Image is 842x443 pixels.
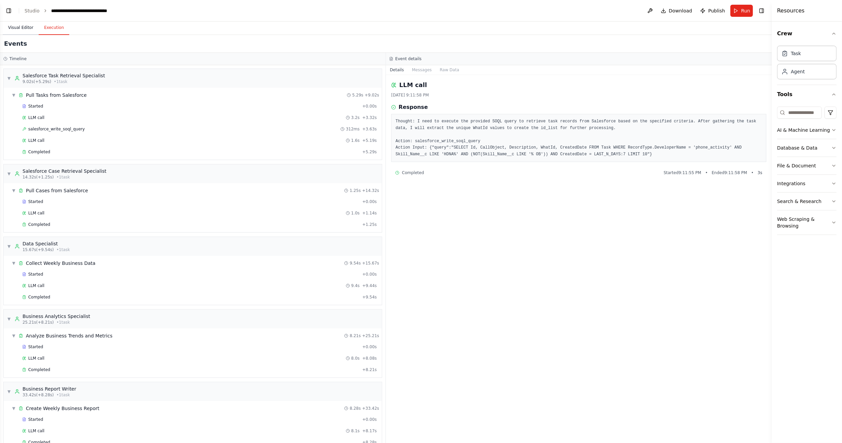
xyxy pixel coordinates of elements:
[12,92,16,98] span: ▼
[362,188,379,193] span: + 14.32s
[362,406,379,411] span: + 33.42s
[351,356,360,361] span: 8.0s
[28,367,50,372] span: Completed
[777,43,837,85] div: Crew
[28,199,43,204] span: Started
[777,7,805,15] h4: Resources
[391,92,766,98] div: [DATE] 9:11:58 PM
[28,294,50,300] span: Completed
[697,5,728,17] button: Publish
[350,406,361,411] span: 8.28s
[54,79,67,84] span: • 1 task
[23,72,105,79] div: Salesforce Task Retrieval Specialist
[23,392,54,398] span: 33.42s (+8.28s)
[7,76,11,81] span: ▼
[362,356,377,361] span: + 8.08s
[26,260,95,267] div: Collect Weekly Business Data
[712,170,747,175] span: Ended 9:11:58 PM
[28,149,50,155] span: Completed
[362,344,377,350] span: + 0.00s
[730,5,753,17] button: Run
[777,24,837,43] button: Crew
[350,333,361,338] span: 8.21s
[23,386,76,392] div: Business Report Writer
[28,210,44,216] span: LLM call
[705,170,708,175] span: •
[658,5,695,17] button: Download
[362,260,379,266] span: + 15.67s
[346,126,360,132] span: 312ms
[56,247,70,252] span: • 1 task
[26,332,112,339] div: Analyze Business Trends and Metrics
[399,103,428,111] h3: Response
[351,115,360,120] span: 3.2s
[350,260,361,266] span: 9.54s
[777,157,837,174] button: File & Document
[23,168,106,174] div: Salesforce Case Retrieval Specialist
[664,170,701,175] span: Started 9:11:55 PM
[386,65,408,75] button: Details
[12,406,16,411] span: ▼
[12,333,16,338] span: ▼
[23,240,70,247] div: Data Specialist
[28,126,85,132] span: salesforce_write_soql_query
[28,138,44,143] span: LLM call
[26,92,87,98] div: Pull Tasks from Salesforce
[23,79,51,84] span: 9.02s (+5.29s)
[777,104,837,240] div: Tools
[12,260,16,266] span: ▼
[28,272,43,277] span: Started
[399,80,427,90] h2: LLM call
[7,316,11,322] span: ▼
[352,92,363,98] span: 5.29s
[362,149,377,155] span: + 5.29s
[39,21,69,35] button: Execution
[362,104,377,109] span: + 0.00s
[757,6,766,15] button: Hide right sidebar
[4,39,27,48] h2: Events
[362,138,377,143] span: + 5.19s
[56,320,70,325] span: • 1 task
[56,392,70,398] span: • 1 task
[741,7,750,14] span: Run
[351,283,360,288] span: 9.4s
[351,428,360,434] span: 8.1s
[23,320,54,325] span: 25.21s (+8.21s)
[395,56,422,62] h3: Event details
[28,417,43,422] span: Started
[56,174,70,180] span: • 1 task
[777,85,837,104] button: Tools
[751,170,754,175] span: •
[791,50,801,57] div: Task
[351,138,360,143] span: 1.6s
[28,104,43,109] span: Started
[28,344,43,350] span: Started
[708,7,725,14] span: Publish
[408,65,436,75] button: Messages
[7,244,11,249] span: ▼
[436,65,463,75] button: Raw Data
[777,210,837,235] button: Web Scraping & Browsing
[25,8,40,13] a: Studio
[362,126,377,132] span: + 3.63s
[362,367,377,372] span: + 8.21s
[3,21,39,35] button: Visual Editor
[362,428,377,434] span: + 8.17s
[28,428,44,434] span: LLM call
[396,118,762,158] pre: Thought: I need to execute the provided SOQL query to retrieve task records from Salesforce based...
[350,188,361,193] span: 1.25s
[28,115,44,120] span: LLM call
[362,199,377,204] span: + 0.00s
[26,405,99,412] div: Create Weekly Business Report
[669,7,692,14] span: Download
[23,313,90,320] div: Business Analytics Specialist
[362,333,379,338] span: + 25.21s
[23,174,54,180] span: 14.32s (+1.25s)
[362,272,377,277] span: + 0.00s
[362,222,377,227] span: + 1.25s
[777,193,837,210] button: Search & Research
[365,92,379,98] span: + 9.02s
[362,115,377,120] span: + 3.32s
[12,188,16,193] span: ▼
[758,170,762,175] span: 3 s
